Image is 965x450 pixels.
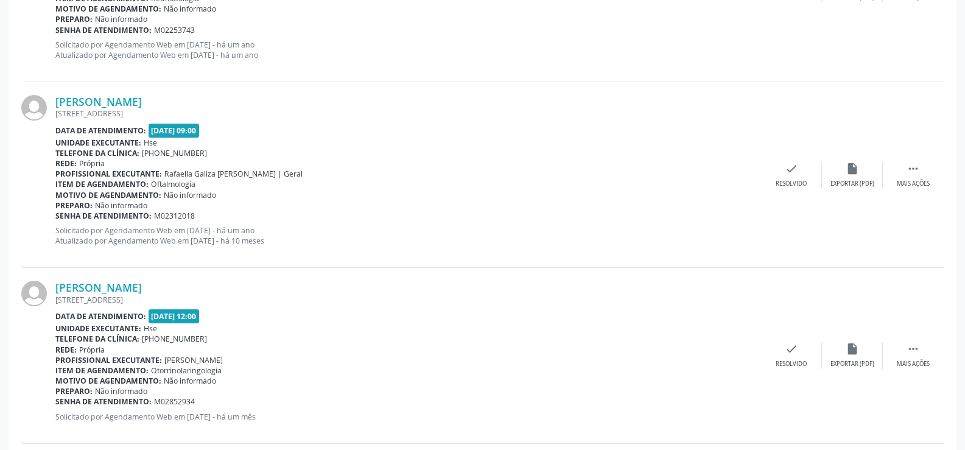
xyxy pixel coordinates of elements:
div: Exportar (PDF) [830,360,874,368]
b: Rede: [55,345,77,355]
a: [PERSON_NAME] [55,281,142,294]
span: Não informado [95,14,147,24]
b: Preparo: [55,386,93,396]
span: Não informado [95,386,147,396]
span: [PHONE_NUMBER] [142,148,207,158]
i: insert_drive_file [846,342,859,356]
span: Oftalmologia [151,179,195,189]
b: Senha de atendimento: [55,211,152,221]
div: Resolvido [776,360,807,368]
span: [PERSON_NAME] [164,355,223,365]
span: Rafaella Galiza [PERSON_NAME] | Geral [164,169,303,179]
b: Unidade executante: [55,323,141,334]
b: Data de atendimento: [55,311,146,322]
b: Profissional executante: [55,169,162,179]
b: Preparo: [55,14,93,24]
p: Solicitado por Agendamento Web em [DATE] - há um mês [55,412,761,422]
span: Hse [144,323,157,334]
span: Própria [79,345,105,355]
span: Não informado [164,376,216,386]
span: Não informado [164,4,216,14]
b: Data de atendimento: [55,125,146,136]
div: Mais ações [897,180,930,188]
i:  [907,162,920,175]
i:  [907,342,920,356]
span: [PHONE_NUMBER] [142,334,207,344]
b: Item de agendamento: [55,179,149,189]
span: Otorrinolaringologia [151,365,222,376]
span: Não informado [95,200,147,211]
i: check [785,162,798,175]
span: [DATE] 12:00 [149,309,200,323]
b: Telefone da clínica: [55,334,139,344]
div: [STREET_ADDRESS] [55,108,761,119]
b: Preparo: [55,200,93,211]
i: insert_drive_file [846,162,859,175]
b: Profissional executante: [55,355,162,365]
span: Não informado [164,190,216,200]
b: Telefone da clínica: [55,148,139,158]
div: Mais ações [897,360,930,368]
img: img [21,95,47,121]
span: [DATE] 09:00 [149,124,200,138]
b: Motivo de agendamento: [55,376,161,386]
div: [STREET_ADDRESS] [55,295,761,305]
p: Solicitado por Agendamento Web em [DATE] - há um ano Atualizado por Agendamento Web em [DATE] - h... [55,225,761,246]
b: Rede: [55,158,77,169]
span: Hse [144,138,157,148]
i: check [785,342,798,356]
a: [PERSON_NAME] [55,95,142,108]
b: Motivo de agendamento: [55,4,161,14]
span: M02312018 [154,211,195,221]
div: Exportar (PDF) [830,180,874,188]
span: Própria [79,158,105,169]
b: Senha de atendimento: [55,25,152,35]
p: Solicitado por Agendamento Web em [DATE] - há um ano Atualizado por Agendamento Web em [DATE] - h... [55,40,761,60]
b: Motivo de agendamento: [55,190,161,200]
b: Item de agendamento: [55,365,149,376]
img: img [21,281,47,306]
span: M02253743 [154,25,195,35]
div: Resolvido [776,180,807,188]
b: Senha de atendimento: [55,396,152,407]
b: Unidade executante: [55,138,141,148]
span: M02852934 [154,396,195,407]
